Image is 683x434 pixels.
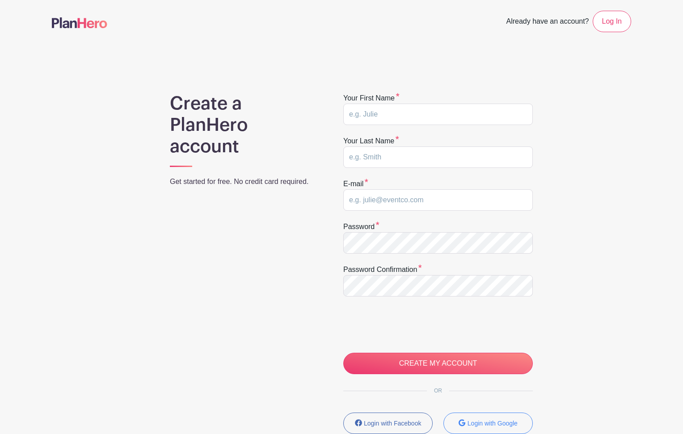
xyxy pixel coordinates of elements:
[343,264,422,275] label: Password confirmation
[343,104,533,125] input: e.g. Julie
[170,93,320,157] h1: Create a PlanHero account
[506,13,589,32] span: Already have an account?
[364,420,421,427] small: Login with Facebook
[343,136,399,146] label: Your last name
[468,420,518,427] small: Login with Google
[343,93,400,104] label: Your first name
[343,179,368,189] label: E-mail
[343,189,533,211] input: e.g. julie@eventco.com
[343,413,433,434] button: Login with Facebook
[593,11,631,32] a: Log In
[170,176,320,187] p: Get started for free. No credit card required.
[427,388,449,394] span: OR
[343,221,379,232] label: Password
[343,307,479,342] iframe: reCAPTCHA
[52,17,107,28] img: logo-507f7623f17ff9eddc593b1ce0a138ce2505c220e1c5a4e2b4648c50719b7d32.svg
[343,146,533,168] input: e.g. Smith
[343,353,533,374] input: CREATE MY ACCOUNT
[443,413,533,434] button: Login with Google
